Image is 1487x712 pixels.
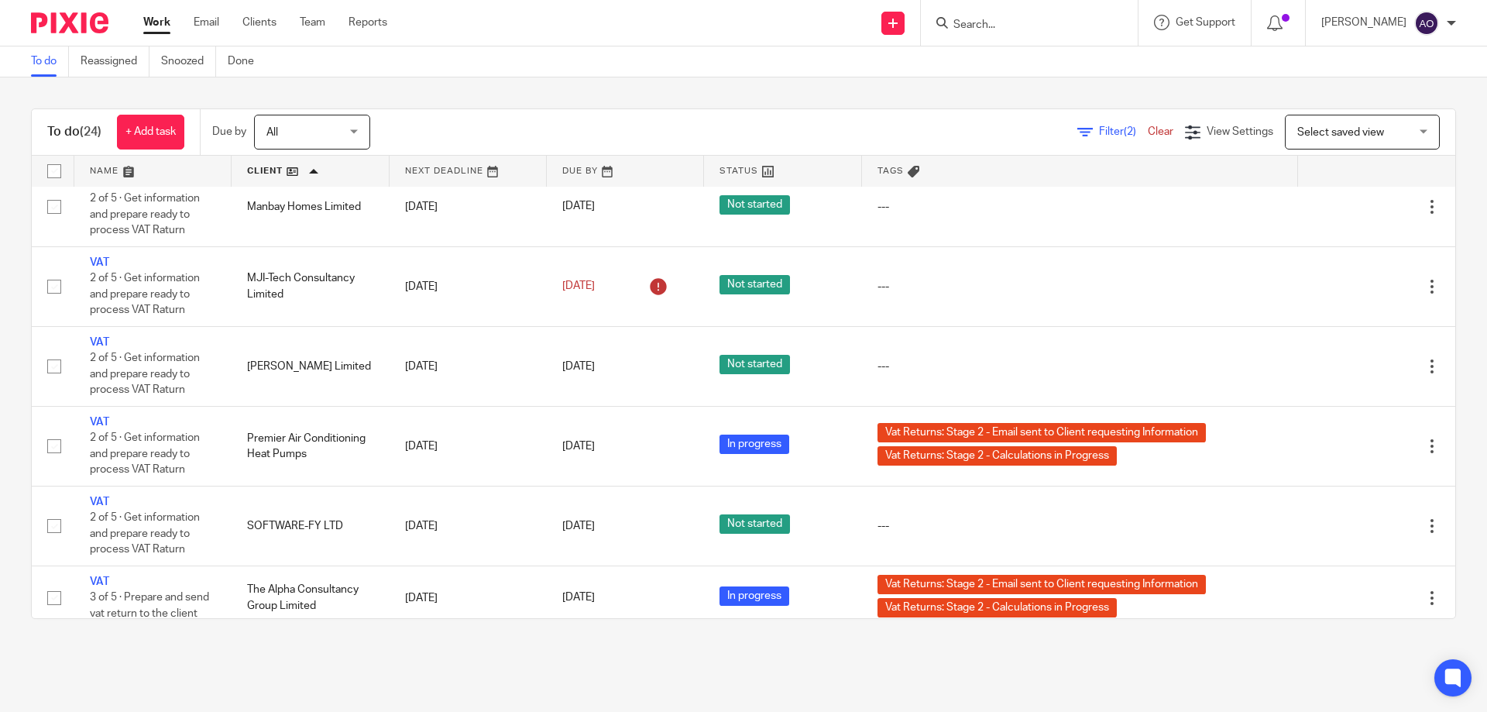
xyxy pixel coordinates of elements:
[562,201,595,212] span: [DATE]
[212,124,246,139] p: Due by
[90,497,109,507] a: VAT
[117,115,184,150] a: + Add task
[390,167,547,246] td: [DATE]
[1124,126,1136,137] span: (2)
[877,167,904,175] span: Tags
[143,15,170,30] a: Work
[390,326,547,406] td: [DATE]
[877,199,1283,215] div: ---
[232,566,389,629] td: The Alpha Consultancy Group Limited
[232,326,389,406] td: [PERSON_NAME] Limited
[719,275,790,294] span: Not started
[877,446,1117,466] span: Vat Returns: Stage 2 - Calculations in Progress
[90,417,109,428] a: VAT
[1207,126,1273,137] span: View Settings
[81,46,149,77] a: Reassigned
[232,486,389,566] td: SOFTWARE-FY LTD
[228,46,266,77] a: Done
[242,15,276,30] a: Clients
[1099,126,1148,137] span: Filter
[562,593,595,604] span: [DATE]
[266,127,278,138] span: All
[1297,127,1384,138] span: Select saved view
[90,273,200,315] span: 2 of 5 · Get information and prepare ready to process VAT Raturn
[390,486,547,566] td: [DATE]
[877,359,1283,374] div: ---
[232,246,389,326] td: MJI-Tech Consultancy Limited
[719,514,790,534] span: Not started
[562,361,595,372] span: [DATE]
[31,12,108,33] img: Pixie
[90,512,200,555] span: 2 of 5 · Get information and prepare ready to process VAT Raturn
[90,193,200,236] span: 2 of 5 · Get information and prepare ready to process VAT Raturn
[194,15,219,30] a: Email
[952,19,1091,33] input: Search
[719,195,790,215] span: Not started
[90,432,200,475] span: 2 of 5 · Get information and prepare ready to process VAT Raturn
[90,353,200,395] span: 2 of 5 · Get information and prepare ready to process VAT Raturn
[300,15,325,30] a: Team
[562,281,595,292] span: [DATE]
[719,586,789,606] span: In progress
[1414,11,1439,36] img: svg%3E
[390,566,547,629] td: [DATE]
[877,279,1283,294] div: ---
[1321,15,1406,30] p: [PERSON_NAME]
[232,167,389,246] td: Manbay Homes Limited
[90,337,109,348] a: VAT
[1148,126,1173,137] a: Clear
[90,177,109,188] a: VAT
[232,406,389,486] td: Premier Air Conditioning Heat Pumps
[90,576,109,587] a: VAT
[877,423,1206,442] span: Vat Returns: Stage 2 - Email sent to Client requesting Information
[877,518,1283,534] div: ---
[90,593,209,620] span: 3 of 5 · Prepare and send vat return to the client
[562,521,595,531] span: [DATE]
[161,46,216,77] a: Snoozed
[877,598,1117,617] span: Vat Returns: Stage 2 - Calculations in Progress
[719,355,790,374] span: Not started
[90,257,109,268] a: VAT
[562,441,595,452] span: [DATE]
[80,126,101,138] span: (24)
[719,435,789,454] span: In progress
[47,124,101,140] h1: To do
[390,246,547,326] td: [DATE]
[349,15,387,30] a: Reports
[31,46,69,77] a: To do
[877,575,1206,594] span: Vat Returns: Stage 2 - Email sent to Client requesting Information
[390,406,547,486] td: [DATE]
[1176,17,1235,28] span: Get Support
